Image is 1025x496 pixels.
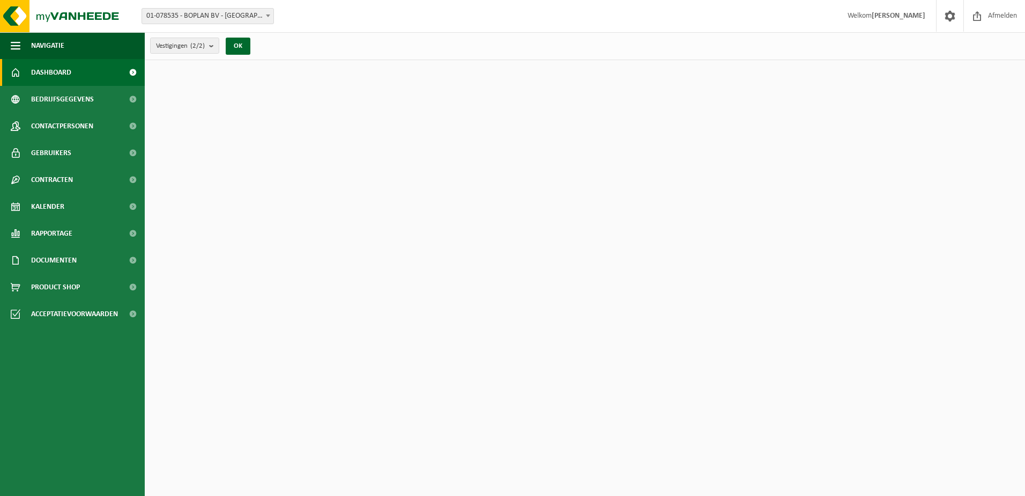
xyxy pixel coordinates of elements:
[31,193,64,220] span: Kalender
[190,42,205,49] count: (2/2)
[31,220,72,247] span: Rapportage
[31,247,77,274] span: Documenten
[31,274,80,301] span: Product Shop
[31,32,64,59] span: Navigatie
[142,9,273,24] span: 01-078535 - BOPLAN BV - MOORSELE
[226,38,250,55] button: OK
[31,301,118,327] span: Acceptatievoorwaarden
[872,12,925,20] strong: [PERSON_NAME]
[31,59,71,86] span: Dashboard
[31,86,94,113] span: Bedrijfsgegevens
[31,113,93,140] span: Contactpersonen
[142,8,274,24] span: 01-078535 - BOPLAN BV - MOORSELE
[150,38,219,54] button: Vestigingen(2/2)
[31,140,71,166] span: Gebruikers
[31,166,73,193] span: Contracten
[156,38,205,54] span: Vestigingen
